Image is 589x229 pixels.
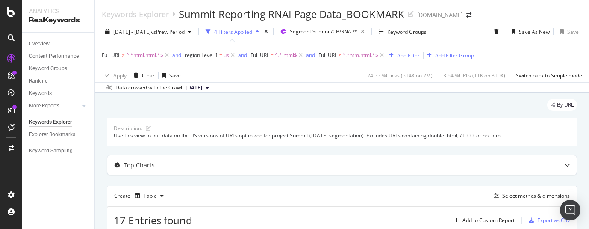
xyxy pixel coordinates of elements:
div: Add Filter Group [435,52,474,59]
span: Full URL [318,51,337,59]
button: Add Filter Group [424,50,474,60]
span: ≠ [122,51,125,59]
a: Content Performance [29,52,88,61]
button: Add Filter [386,50,420,60]
span: vs Prev. Period [151,28,185,36]
div: Content Performance [29,52,79,61]
div: Description: [114,125,142,132]
div: Open Intercom Messenger [560,200,580,220]
div: Table [144,193,157,199]
button: and [172,51,181,59]
span: ^.*html.html.*$ [126,49,163,61]
button: Save As New [508,25,550,39]
a: More Reports [29,101,80,110]
button: 4 Filters Applied [202,25,262,39]
span: 17 Entries found [114,213,192,227]
button: Apply [102,68,127,82]
div: Keywords [29,89,52,98]
button: Table [132,189,167,203]
button: Save [557,25,579,39]
button: and [306,51,315,59]
div: Ranking [29,77,48,86]
span: ≠ [339,51,342,59]
div: 3.64 % URLs ( 11K on 310K ) [443,72,505,79]
div: Keyword Groups [29,64,67,73]
div: Top Charts [124,161,155,170]
div: Use this view to pull data on the US versions of URLs optimized for project Summit ([DATE] segmen... [114,132,570,139]
span: Segment: Summit/CB/RNAi/* [290,28,357,35]
div: Analytics [29,7,88,15]
span: By URL [557,102,574,107]
div: Summit Reporting RNAI Page Data_BOOKMARK [179,7,404,21]
div: times [262,27,270,36]
div: Export as CSV [537,217,570,224]
div: Keyword Sampling [29,146,73,155]
button: Add to Custom Report [451,214,515,227]
div: Overview [29,39,50,48]
div: Keyword Groups [387,28,427,36]
a: Overview [29,39,88,48]
span: Full URL [102,51,121,59]
button: Export as CSV [525,214,570,227]
span: [DATE] - [DATE] [113,28,151,36]
a: Keywords Explorer [29,118,88,127]
span: Full URL [250,51,269,59]
span: ^.*.html$ [275,49,297,61]
div: Save [169,72,181,79]
a: Keywords Explorer [102,9,169,19]
div: [DOMAIN_NAME] [417,11,463,19]
div: Keywords Explorer [29,118,72,127]
span: 2025 Sep. 23rd [186,84,202,92]
div: 4 Filters Applied [214,28,252,36]
a: Keyword Groups [29,64,88,73]
span: ^.*htm.html.*$ [342,49,378,61]
span: = [219,51,222,59]
button: Segment:Summit/CB/RNAi/* [277,25,368,39]
div: Apply [113,72,127,79]
div: Save As New [519,28,550,36]
div: Explorer Bookmarks [29,130,75,139]
div: Clear [142,72,155,79]
button: [DATE] [182,83,212,93]
div: Create [114,189,167,203]
a: Explorer Bookmarks [29,130,88,139]
button: Switch back to Simple mode [512,68,582,82]
a: Keywords [29,89,88,98]
button: and [238,51,247,59]
div: Add to Custom Report [462,218,515,223]
div: Add Filter [397,52,420,59]
span: us [224,49,229,61]
div: legacy label [547,99,577,111]
button: Save [159,68,181,82]
div: More Reports [29,101,59,110]
span: = [271,51,274,59]
div: Switch back to Simple mode [516,72,582,79]
div: RealKeywords [29,15,88,25]
span: region Level 1 [185,51,218,59]
a: Ranking [29,77,88,86]
div: Data crossed with the Crawl [115,84,182,92]
div: Select metrics & dimensions [502,192,570,199]
div: Save [567,28,579,36]
div: 24.55 % Clicks ( 514K on 2M ) [367,72,433,79]
button: Select metrics & dimensions [490,191,570,201]
a: Keyword Sampling [29,146,88,155]
button: [DATE] - [DATE]vsPrev. Period [102,25,195,39]
button: Clear [130,68,155,82]
button: Keyword Groups [375,25,430,39]
div: arrow-right-arrow-left [466,12,471,18]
